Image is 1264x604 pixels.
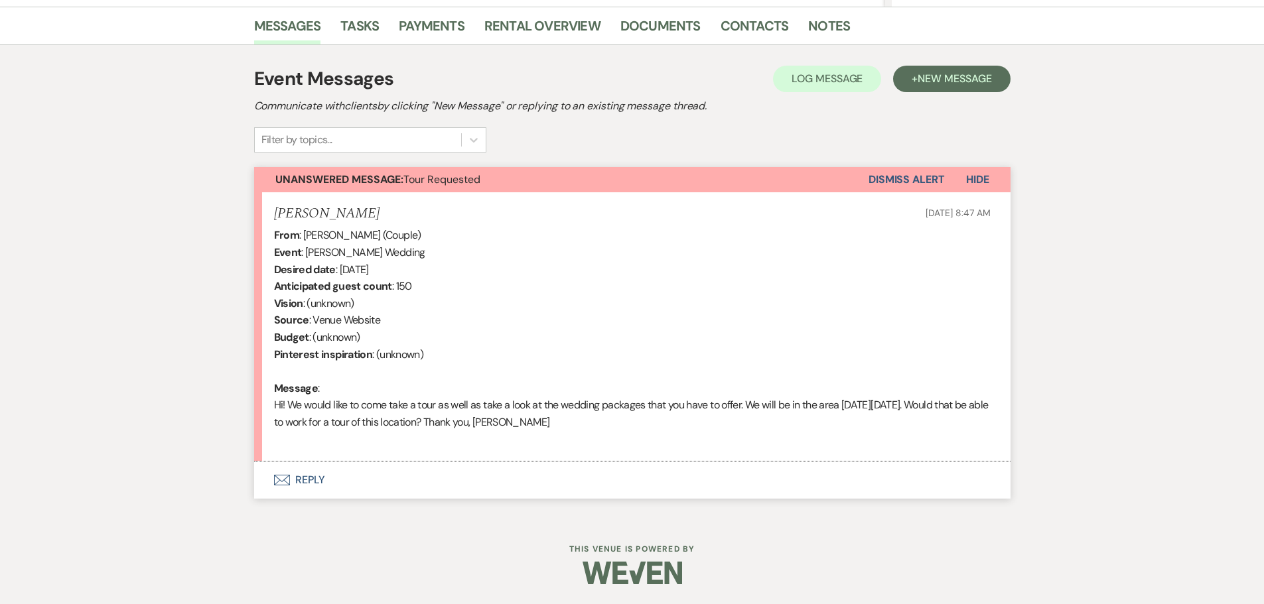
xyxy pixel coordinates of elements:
b: Pinterest inspiration [274,347,373,361]
span: New Message [918,72,991,86]
a: Contacts [721,15,789,44]
a: Notes [808,15,850,44]
button: Reply [254,461,1011,499]
button: Dismiss Alert [869,167,945,192]
strong: Unanswered Message: [275,172,403,186]
a: Payments [399,15,464,44]
b: From [274,228,299,242]
button: +New Message [893,66,1010,92]
button: Unanswered Message:Tour Requested [254,167,869,192]
b: Source [274,313,309,327]
h5: [PERSON_NAME] [274,206,380,222]
h1: Event Messages [254,65,394,93]
a: Tasks [340,15,379,44]
button: Log Message [773,66,881,92]
b: Vision [274,296,303,310]
a: Messages [254,15,321,44]
button: Hide [945,167,1011,192]
h2: Communicate with clients by clicking "New Message" or replying to an existing message thread. [254,98,1011,114]
span: Hide [966,172,989,186]
span: Tour Requested [275,172,480,186]
b: Event [274,245,302,259]
span: Log Message [792,72,863,86]
div: : [PERSON_NAME] (Couple) : [PERSON_NAME] Wedding : [DATE] : 150 : (unknown) : Venue Website : (un... [274,227,991,448]
a: Documents [620,15,701,44]
span: [DATE] 8:47 AM [926,207,990,219]
a: Rental Overview [484,15,600,44]
b: Budget [274,330,309,344]
b: Message [274,381,318,395]
img: Weven Logo [583,550,682,596]
b: Desired date [274,263,336,276]
b: Anticipated guest count [274,279,392,293]
div: Filter by topics... [261,132,332,148]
